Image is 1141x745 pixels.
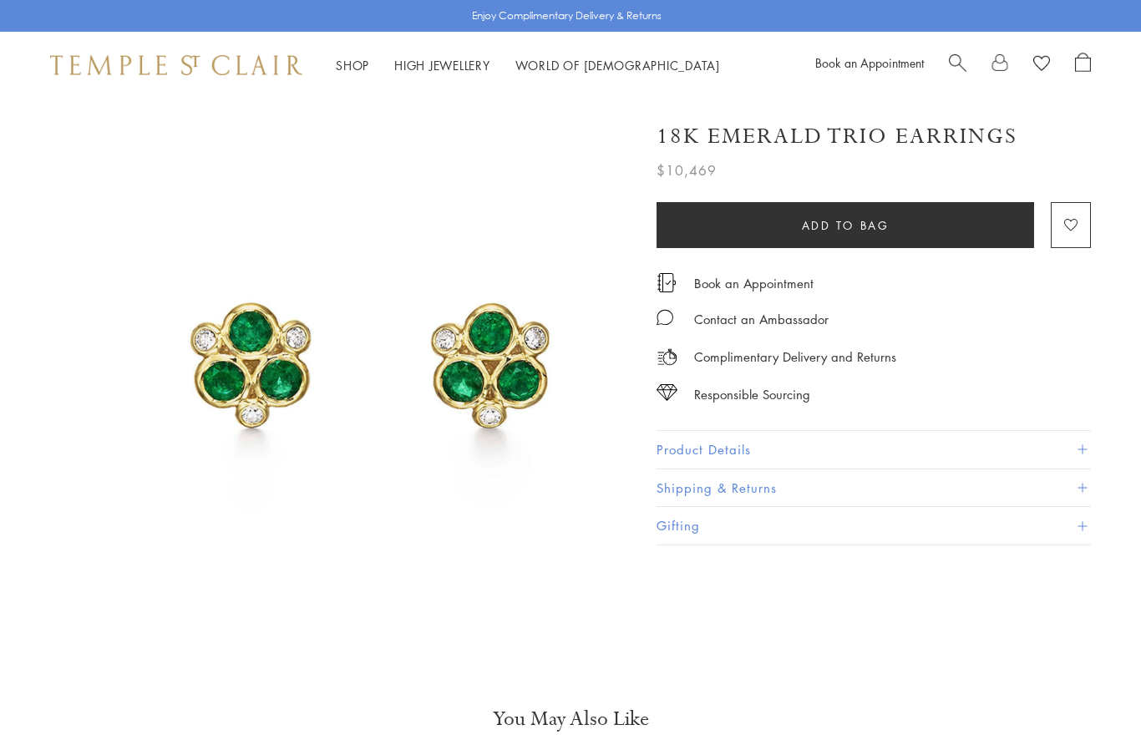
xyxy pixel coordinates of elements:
[1057,666,1124,728] iframe: Gorgias live chat messenger
[472,8,662,24] p: Enjoy Complimentary Delivery & Returns
[67,706,1074,732] h3: You May Also Like
[657,347,677,367] img: icon_delivery.svg
[50,55,302,75] img: Temple St. Clair
[657,273,677,292] img: icon_appointment.svg
[657,122,1017,151] h1: 18K Emerald Trio Earrings
[657,160,717,181] span: $10,469
[694,309,829,330] div: Contact an Ambassador
[815,54,924,71] a: Book an Appointment
[109,99,631,621] img: 18K Emerald Trio Earrings
[657,309,673,326] img: MessageIcon-01_2.svg
[657,431,1091,469] button: Product Details
[694,347,896,367] p: Complimentary Delivery and Returns
[336,55,720,76] nav: Main navigation
[949,53,966,78] a: Search
[802,216,890,235] span: Add to bag
[1075,53,1091,78] a: Open Shopping Bag
[694,384,810,405] div: Responsible Sourcing
[336,57,369,73] a: ShopShop
[657,202,1034,248] button: Add to bag
[694,274,814,292] a: Book an Appointment
[657,469,1091,507] button: Shipping & Returns
[394,57,490,73] a: High JewelleryHigh Jewellery
[657,384,677,401] img: icon_sourcing.svg
[515,57,720,73] a: World of [DEMOGRAPHIC_DATA]World of [DEMOGRAPHIC_DATA]
[1033,53,1050,78] a: View Wishlist
[657,507,1091,545] button: Gifting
